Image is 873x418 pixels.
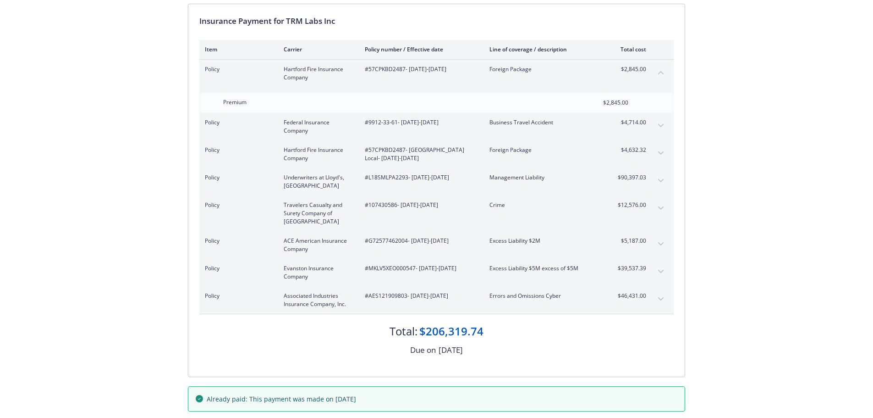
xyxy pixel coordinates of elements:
[284,173,350,190] span: Underwriters at Lloyd's, [GEOGRAPHIC_DATA]
[489,237,597,245] span: Excess Liability $2M
[199,259,674,286] div: PolicyEvanston Insurance Company#MKLV5XEO000547- [DATE]-[DATE]Excess Liability $5M excess of $5M$...
[612,146,646,154] span: $4,632.32
[653,146,668,161] button: expand content
[489,45,597,53] div: Line of coverage / description
[284,201,350,226] span: Travelers Casualty and Surety Company of [GEOGRAPHIC_DATA]
[205,118,269,127] span: Policy
[284,292,350,308] span: Associated Industries Insurance Company, Inc.
[489,264,597,273] span: Excess Liability $5M excess of $5M
[489,201,597,209] span: Crime
[489,292,597,300] span: Errors and Omissions Cyber
[199,168,674,195] div: PolicyUnderwriters at Lloyd's, [GEOGRAPHIC_DATA]#L18SMLPA2293- [DATE]-[DATE]Management Liability$...
[205,201,269,209] span: Policy
[653,237,668,251] button: expand content
[199,113,674,140] div: PolicyFederal Insurance Company#9912-33-61- [DATE]-[DATE]Business Travel Accident$4,714.00expand ...
[612,264,646,273] span: $39,537.39
[390,323,417,339] div: Total:
[653,173,668,188] button: expand content
[284,45,350,53] div: Carrier
[207,394,356,404] span: Already paid: This payment was made on [DATE]
[612,45,646,53] div: Total cost
[612,201,646,209] span: $12,576.00
[205,65,269,73] span: Policy
[284,65,350,82] span: Hartford Fire Insurance Company
[284,118,350,135] span: Federal Insurance Company
[365,45,475,53] div: Policy number / Effective date
[489,173,597,182] span: Management Liability
[284,146,350,162] span: Hartford Fire Insurance Company
[612,173,646,182] span: $90,397.03
[199,140,674,168] div: PolicyHartford Fire Insurance Company#57CPKBD2487- [GEOGRAPHIC_DATA] Local- [DATE]-[DATE]Foreign ...
[199,195,674,231] div: PolicyTravelers Casualty and Surety Company of [GEOGRAPHIC_DATA]#107430586- [DATE]-[DATE]Crime$12...
[205,237,269,245] span: Policy
[365,146,475,162] span: #57CPKBD2487- [GEOGRAPHIC_DATA] Local - [DATE]-[DATE]
[574,96,634,110] input: 0.00
[365,65,475,73] span: #57CPKBD2487 - [DATE]-[DATE]
[199,15,674,27] div: Insurance Payment for TRM Labs Inc
[205,292,269,300] span: Policy
[365,201,475,209] span: #107430586 - [DATE]-[DATE]
[653,264,668,279] button: expand content
[419,323,483,339] div: $206,319.74
[199,231,674,259] div: PolicyACE American Insurance Company#G72577462004- [DATE]-[DATE]Excess Liability $2M$5,187.00expa...
[223,98,247,106] span: Premium
[205,146,269,154] span: Policy
[365,173,475,182] span: #L18SMLPA2293 - [DATE]-[DATE]
[653,65,668,80] button: collapse content
[489,118,597,127] span: Business Travel Accident
[612,118,646,127] span: $4,714.00
[653,292,668,307] button: expand content
[365,237,475,245] span: #G72577462004 - [DATE]-[DATE]
[612,237,646,245] span: $5,187.00
[365,264,475,273] span: #MKLV5XEO000547 - [DATE]-[DATE]
[284,237,350,253] span: ACE American Insurance Company
[284,264,350,281] span: Evanston Insurance Company
[365,292,475,300] span: #AES121909803 - [DATE]-[DATE]
[489,65,597,73] span: Foreign Package
[612,292,646,300] span: $46,431.00
[439,344,463,356] div: [DATE]
[410,344,436,356] div: Due on
[199,286,674,314] div: PolicyAssociated Industries Insurance Company, Inc.#AES121909803- [DATE]-[DATE]Errors and Omissio...
[653,201,668,216] button: expand content
[489,146,597,154] span: Foreign Package
[365,118,475,127] span: #9912-33-61 - [DATE]-[DATE]
[199,60,674,87] div: PolicyHartford Fire Insurance Company#57CPKBD2487- [DATE]-[DATE]Foreign Package$2,845.00collapse ...
[205,45,269,53] div: Item
[205,264,269,273] span: Policy
[612,65,646,73] span: $2,845.00
[205,173,269,182] span: Policy
[653,118,668,133] button: expand content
